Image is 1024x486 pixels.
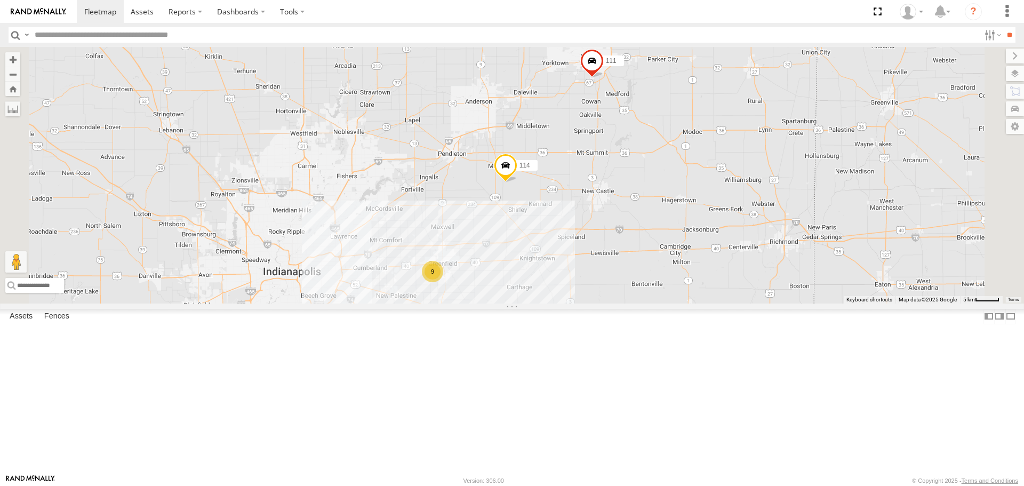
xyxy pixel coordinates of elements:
label: Fences [39,309,75,324]
a: Terms and Conditions [962,477,1018,484]
label: Dock Summary Table to the Left [983,309,994,324]
button: Zoom in [5,52,20,67]
label: Dock Summary Table to the Right [994,309,1005,324]
span: 111 [606,58,617,65]
label: Search Query [22,27,31,43]
div: Version: 306.00 [463,477,504,484]
button: Zoom Home [5,82,20,96]
button: Zoom out [5,67,20,82]
span: 114 [519,162,530,170]
label: Assets [4,309,38,324]
label: Measure [5,101,20,116]
label: Search Filter Options [980,27,1003,43]
i: ? [965,3,982,20]
div: © Copyright 2025 - [912,477,1018,484]
button: Keyboard shortcuts [846,296,892,304]
div: 9 [422,261,443,282]
span: 5 km [963,297,975,302]
button: Drag Pegman onto the map to open Street View [5,251,27,273]
label: Map Settings [1006,119,1024,134]
a: Visit our Website [6,475,55,486]
span: Map data ©2025 Google [899,297,957,302]
img: rand-logo.svg [11,8,66,15]
button: Map Scale: 5 km per 42 pixels [960,296,1003,304]
div: Brandon Hickerson [896,4,927,20]
a: Terms (opens in new tab) [1008,297,1019,301]
label: Hide Summary Table [1005,309,1016,324]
